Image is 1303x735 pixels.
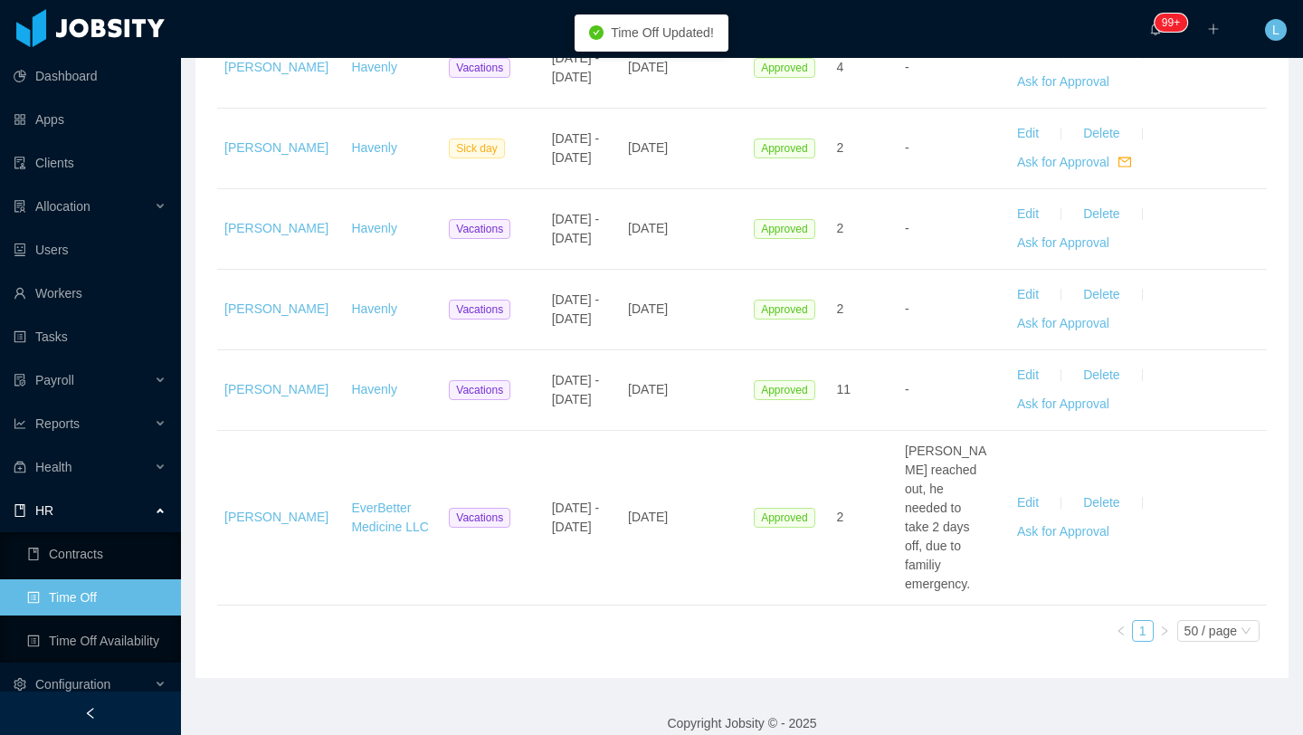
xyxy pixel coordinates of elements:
button: Edit [1003,281,1053,310]
span: 2 [837,301,844,316]
span: Approved [754,300,814,320]
sup: 101 [1155,14,1187,32]
button: Ask for Approval [1003,390,1124,419]
span: Approved [754,138,814,158]
span: [DATE] - [DATE] [552,501,600,534]
a: Havenly [351,140,397,155]
span: [DATE] [628,382,668,396]
i: icon: right [1159,625,1170,636]
a: icon: profileTime Off [27,579,166,616]
span: 2 [837,221,844,235]
span: [DATE] - [DATE] [552,292,600,326]
a: Havenly [351,382,397,396]
a: Havenly [351,221,397,235]
span: Vacations [449,300,510,320]
span: 2 [837,510,844,524]
a: icon: pie-chartDashboard [14,58,166,94]
button: Ask for Approval [1003,229,1124,258]
span: [DATE] [628,301,668,316]
span: Vacations [449,508,510,528]
button: Edit [1003,361,1053,390]
button: Ask for Approval [1003,68,1124,97]
a: [PERSON_NAME] [224,301,328,316]
button: Edit [1003,119,1053,148]
a: icon: profileTime Off Availability [27,623,166,659]
span: Approved [754,508,814,528]
a: 1 [1133,621,1153,641]
span: Vacations [449,380,510,400]
span: Sick day [449,138,504,158]
span: [DATE] [628,510,668,524]
span: Health [35,460,71,474]
span: [DATE] - [DATE] [552,131,600,165]
a: icon: userWorkers [14,275,166,311]
span: - [905,382,909,396]
span: [DATE] - [DATE] [552,51,600,84]
span: [DATE] [628,60,668,74]
a: Havenly [351,301,397,316]
i: icon: line-chart [14,417,26,430]
a: icon: auditClients [14,145,166,181]
a: EverBetter Medicine LLC [351,501,429,534]
i: icon: book [14,504,26,517]
i: icon: setting [14,678,26,691]
a: [PERSON_NAME] [224,382,328,396]
span: Approved [754,58,814,78]
i: icon: down [1241,625,1251,638]
i: icon: solution [14,200,26,213]
button: Delete [1069,489,1134,518]
span: - [905,60,909,74]
button: Ask for Approval [1003,310,1124,339]
span: [DATE] [628,221,668,235]
span: 4 [837,60,844,74]
span: [DATE] - [DATE] [552,373,600,406]
a: icon: bookContracts [27,536,166,572]
a: Havenly [351,60,397,74]
span: Approved [754,380,814,400]
li: Next Page [1154,620,1175,642]
span: 2 [837,140,844,155]
span: Payroll [35,373,74,387]
a: [PERSON_NAME] [224,510,328,524]
span: - [905,140,909,155]
span: Time Off Updated! [611,25,714,40]
a: [PERSON_NAME] [224,60,328,74]
li: 1 [1132,620,1154,642]
a: [PERSON_NAME] [224,221,328,235]
span: 11 [837,382,851,396]
span: - [905,301,909,316]
span: Allocation [35,199,90,214]
span: Configuration [35,677,110,692]
span: [DATE] [628,140,668,155]
button: Edit [1003,200,1053,229]
button: Delete [1069,200,1134,229]
button: Delete [1069,119,1134,148]
i: icon: bell [1149,23,1162,35]
a: [PERSON_NAME] [224,140,328,155]
button: Ask for Approval [1003,518,1124,547]
a: icon: profileTasks [14,319,166,355]
i: icon: medicine-box [14,461,26,473]
span: Vacations [449,219,510,239]
i: icon: plus [1207,23,1220,35]
i: icon: check-circle [589,25,604,40]
span: L [1272,19,1279,41]
span: Approved [754,219,814,239]
span: Reports [35,416,80,431]
div: 50 / page [1184,621,1237,641]
button: Delete [1069,281,1134,310]
button: Ask for Approvalmail [1003,148,1146,177]
span: HR [35,503,53,518]
span: - [905,221,909,235]
button: Edit [1003,489,1053,518]
a: icon: robotUsers [14,232,166,268]
button: Delete [1069,361,1134,390]
span: [DATE] - [DATE] [552,212,600,245]
span: [PERSON_NAME] reached out, he needed to take 2 days off, due to familiy emergency. [905,444,986,591]
li: Previous Page [1110,620,1132,642]
span: Vacations [449,58,510,78]
i: icon: file-protect [14,374,26,387]
a: icon: appstoreApps [14,101,166,138]
i: icon: left [1116,625,1127,636]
